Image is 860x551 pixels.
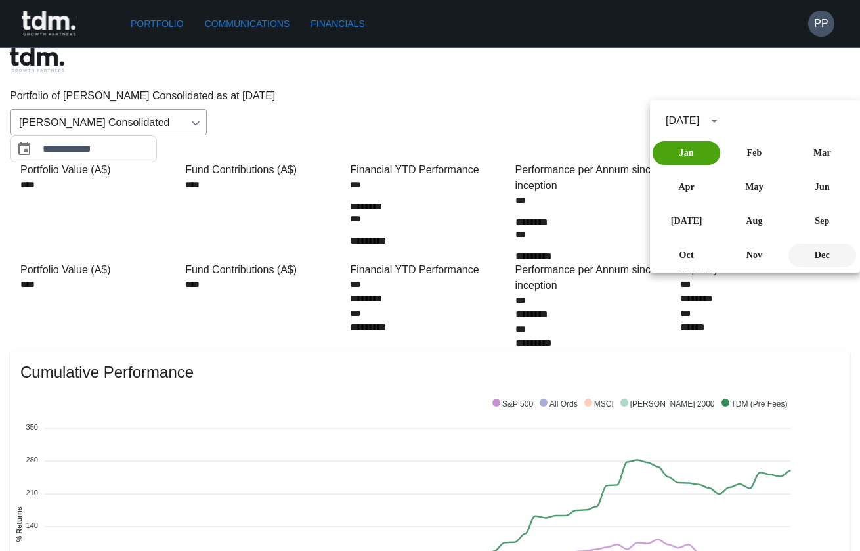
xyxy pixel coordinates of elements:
button: Apr [653,175,720,199]
div: Performance per Annum since inception [515,162,675,194]
button: PP [808,11,834,37]
span: S&P 500 [492,399,533,408]
button: Choose date, selected date is Jan 31, 2023 [11,136,37,162]
text: % Returns [15,506,23,542]
button: Sep [788,209,856,233]
span: TDM (Pre Fees) [721,399,788,408]
button: Dec [788,244,856,267]
p: Portfolio of [PERSON_NAME] Consolidated as at [DATE] [10,88,850,104]
button: Aug [720,209,788,233]
div: Portfolio Value (A$) [20,262,180,278]
button: May [720,175,788,199]
span: Cumulative Performance [20,362,840,383]
span: [PERSON_NAME] 2000 [620,399,715,408]
tspan: 350 [26,423,38,431]
div: [PERSON_NAME] Consolidated [10,109,207,135]
a: Communications [200,12,295,36]
button: Jan [653,141,720,165]
div: [DATE] [666,113,699,129]
span: All Ords [540,399,578,408]
button: Mar [788,141,856,165]
div: Fund Contributions (A$) [185,162,345,178]
div: Financial YTD Performance [350,162,509,178]
a: Portfolio [125,12,189,36]
div: Performance per Annum since inception [515,262,675,294]
button: Jun [788,175,856,199]
tspan: 280 [26,456,38,464]
button: calendar view is open, switch to year view [703,110,725,132]
tspan: 210 [26,489,38,496]
div: Portfolio Value (A$) [20,162,180,178]
span: MSCI [584,399,614,408]
a: Financials [305,12,370,36]
button: Nov [720,244,788,267]
button: [DATE] [653,209,720,233]
h6: PP [814,16,828,32]
button: Oct [653,244,720,267]
div: Fund Contributions (A$) [185,262,345,278]
button: Feb [720,141,788,165]
div: Financial YTD Performance [350,262,509,278]
tspan: 140 [26,521,38,529]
